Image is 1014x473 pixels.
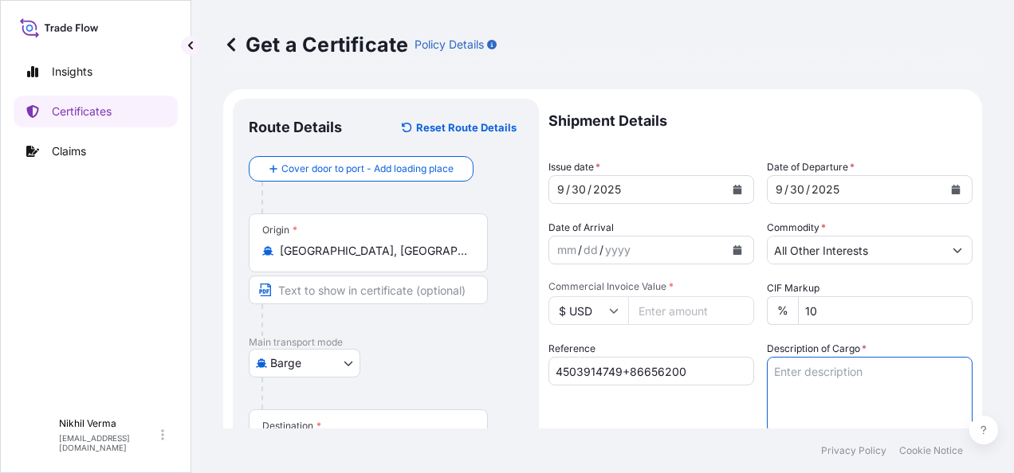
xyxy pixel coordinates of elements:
[52,143,86,159] p: Claims
[548,280,754,293] span: Commercial Invoice Value
[270,355,301,371] span: Barge
[249,276,488,304] input: Text to appear on certificate
[582,240,599,260] div: day,
[810,180,841,199] div: year,
[14,135,178,167] a: Claims
[416,119,517,135] p: Reset Route Details
[548,220,614,236] span: Date of Arrival
[570,180,588,199] div: day,
[588,180,591,199] div: /
[784,180,788,199] div: /
[556,180,566,199] div: month,
[281,161,454,177] span: Cover door to port - Add loading place
[806,180,810,199] div: /
[821,444,886,457] a: Privacy Policy
[31,427,42,443] span: N
[774,180,784,199] div: month,
[14,56,178,88] a: Insights
[798,296,973,325] input: Enter percentage between 0 and 24%
[591,180,623,199] div: year,
[768,236,943,264] input: Type to search commodity
[899,444,963,457] a: Cookie Notice
[556,240,578,260] div: month,
[223,32,408,57] p: Get a Certificate
[767,341,867,357] label: Description of Cargo
[767,280,819,296] label: CIF Markup
[578,240,582,260] div: /
[788,180,806,199] div: day,
[262,420,321,432] div: Destination
[14,96,178,127] a: Certificates
[52,104,112,119] p: Certificates
[280,243,468,259] input: Origin
[767,159,855,175] span: Date of Departure
[394,115,523,140] button: Reset Route Details
[59,433,158,452] p: [EMAIL_ADDRESS][DOMAIN_NAME]
[599,240,603,260] div: /
[725,177,750,202] button: Calendar
[415,37,484,53] p: Policy Details
[566,180,570,199] div: /
[52,64,92,80] p: Insights
[249,349,360,377] button: Select transport
[603,240,632,260] div: year,
[548,341,595,357] label: Reference
[943,236,972,264] button: Show suggestions
[249,118,342,137] p: Route Details
[262,224,297,236] div: Origin
[628,296,754,325] input: Enter amount
[249,336,523,349] p: Main transport mode
[767,220,826,236] label: Commodity
[548,357,754,385] input: Enter booking reference
[725,237,750,263] button: Calendar
[548,99,973,143] p: Shipment Details
[59,417,158,430] p: Nikhil Verma
[548,159,600,175] span: Issue date
[249,156,474,182] button: Cover door to port - Add loading place
[943,177,969,202] button: Calendar
[767,296,798,325] div: %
